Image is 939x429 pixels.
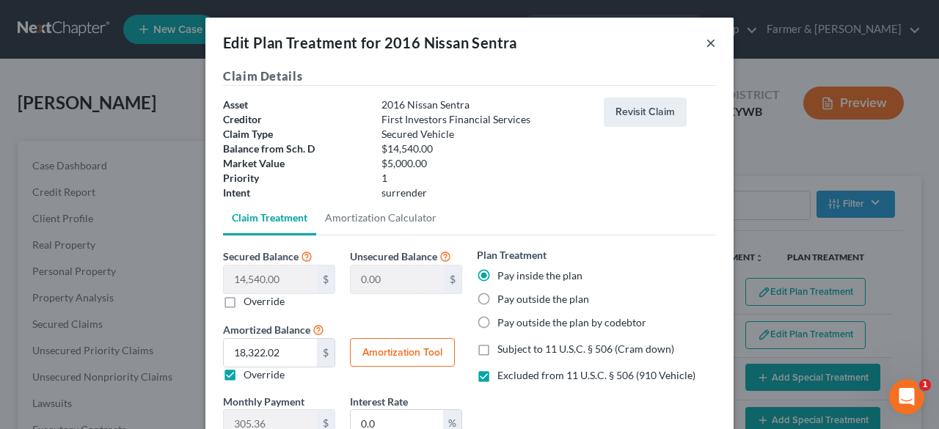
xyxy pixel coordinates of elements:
span: 1 [919,379,931,391]
button: × [706,34,716,51]
div: 2016 Nissan Sentra [374,98,596,112]
a: Amortization Calculator [316,200,445,235]
div: $ [317,339,335,367]
h5: Claim Details [223,67,716,86]
div: Creditor [216,112,374,127]
label: Override [244,294,285,309]
label: Override [244,367,285,382]
button: Revisit Claim [604,98,687,127]
div: Priority [216,171,374,186]
div: Market Value [216,156,374,171]
div: Secured Vehicle [374,127,596,142]
iframe: Intercom live chat [889,379,924,414]
div: Balance from Sch. D [216,142,374,156]
label: Pay outside the plan [497,292,589,307]
label: Pay inside the plan [497,268,582,283]
div: $5,000.00 [374,156,596,171]
span: Subject to 11 U.S.C. § 506 (Cram down) [497,342,674,355]
div: Asset [216,98,374,112]
input: 0.00 [351,265,444,293]
div: $ [317,265,335,293]
div: Claim Type [216,127,374,142]
div: 1 [374,171,596,186]
button: Amortization Tool [350,338,455,367]
label: Monthly Payment [223,394,304,409]
span: Excluded from 11 U.S.C. § 506 (910 Vehicle) [497,369,695,381]
span: Amortized Balance [223,323,310,336]
div: First Investors Financial Services [374,112,596,127]
label: Plan Treatment [477,247,547,263]
a: Claim Treatment [223,200,316,235]
input: 0.00 [224,265,317,293]
input: 0.00 [224,339,317,367]
label: Pay outside the plan by codebtor [497,315,646,330]
div: $ [444,265,461,293]
div: Intent [216,186,374,200]
span: Unsecured Balance [350,250,437,263]
label: Interest Rate [350,394,408,409]
div: $14,540.00 [374,142,596,156]
div: Edit Plan Treatment for 2016 Nissan Sentra [223,32,517,53]
span: Secured Balance [223,250,299,263]
div: surrender [374,186,596,200]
